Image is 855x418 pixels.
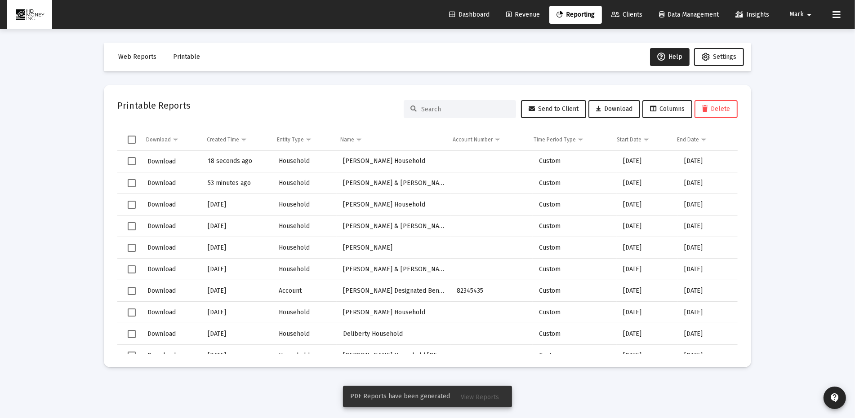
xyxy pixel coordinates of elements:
[701,136,708,143] span: Show filter options for column 'End Date'
[128,157,136,165] div: Select row
[337,280,450,302] td: [PERSON_NAME] Designated Bene Plan
[201,280,272,302] td: [DATE]
[533,151,617,172] td: Custom
[617,280,678,302] td: [DATE]
[140,129,200,150] td: Column Download
[617,302,678,323] td: [DATE]
[305,136,312,143] span: Show filter options for column 'Entity Type'
[337,237,450,259] td: [PERSON_NAME]
[272,345,337,366] td: Household
[337,323,450,345] td: Deliberty Household
[678,259,738,280] td: [DATE]
[779,5,825,23] button: Mark
[173,53,200,61] span: Printable
[596,105,632,113] span: Download
[442,6,497,24] a: Dashboard
[610,129,671,150] td: Column Start Date
[201,151,272,172] td: 18 seconds ago
[128,136,136,144] div: Select all
[337,172,450,194] td: [PERSON_NAME] & [PERSON_NAME]
[533,172,617,194] td: Custom
[356,136,362,143] span: Show filter options for column 'Name'
[201,172,272,194] td: 53 minutes ago
[678,216,738,237] td: [DATE]
[201,259,272,280] td: [DATE]
[735,11,769,18] span: Insights
[557,11,595,18] span: Reporting
[450,280,533,302] td: 82345435
[272,302,337,323] td: Household
[111,48,164,66] button: Web Reports
[272,172,337,194] td: Household
[678,345,738,366] td: [DATE]
[506,11,540,18] span: Revenue
[147,198,177,211] button: Download
[147,179,176,187] span: Download
[494,136,501,143] span: Show filter options for column 'Account Number'
[446,129,527,150] td: Column Account Number
[146,136,171,143] div: Download
[14,6,45,24] img: Dashboard
[147,287,176,295] span: Download
[272,323,337,345] td: Household
[829,392,840,403] mat-icon: contact_support
[128,179,136,187] div: Select row
[499,6,547,24] a: Revenue
[678,172,738,194] td: [DATE]
[617,216,678,237] td: [DATE]
[147,263,177,276] button: Download
[804,6,815,24] mat-icon: arrow_drop_down
[617,259,678,280] td: [DATE]
[128,330,136,338] div: Select row
[617,237,678,259] td: [DATE]
[678,194,738,216] td: [DATE]
[527,129,610,150] td: Column Time Period Type
[454,388,506,405] button: View Reports
[272,194,337,216] td: Household
[337,345,450,366] td: [PERSON_NAME] Household [PERSON_NAME] and [PERSON_NAME]
[201,216,272,237] td: [DATE]
[728,6,776,24] a: Insights
[533,216,617,237] td: Custom
[272,216,337,237] td: Household
[461,393,499,401] span: View Reports
[271,129,334,150] td: Column Entity Type
[147,201,176,208] span: Download
[118,53,156,61] span: Web Reports
[240,136,247,143] span: Show filter options for column 'Created Time'
[201,237,272,259] td: [DATE]
[533,237,617,259] td: Custom
[617,151,678,172] td: [DATE]
[201,345,272,366] td: [DATE]
[201,194,272,216] td: [DATE]
[702,105,730,113] span: Delete
[521,100,586,118] button: Send to Client
[166,48,207,66] button: Printable
[642,100,692,118] button: Columns
[713,53,736,61] span: Settings
[611,11,642,18] span: Clients
[678,237,738,259] td: [DATE]
[678,302,738,323] td: [DATE]
[147,349,177,362] button: Download
[533,302,617,323] td: Custom
[128,308,136,317] div: Select row
[128,201,136,209] div: Select row
[533,194,617,216] td: Custom
[147,155,177,168] button: Download
[128,352,136,360] div: Select row
[588,100,640,118] button: Download
[533,345,617,366] td: Custom
[147,220,177,233] button: Download
[652,6,726,24] a: Data Management
[695,100,738,118] button: Delete
[277,136,304,143] div: Entity Type
[147,308,176,316] span: Download
[650,48,690,66] button: Help
[617,323,678,345] td: [DATE]
[147,241,177,254] button: Download
[617,172,678,194] td: [DATE]
[549,6,602,24] a: Reporting
[449,11,490,18] span: Dashboard
[200,129,271,150] td: Column Created Time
